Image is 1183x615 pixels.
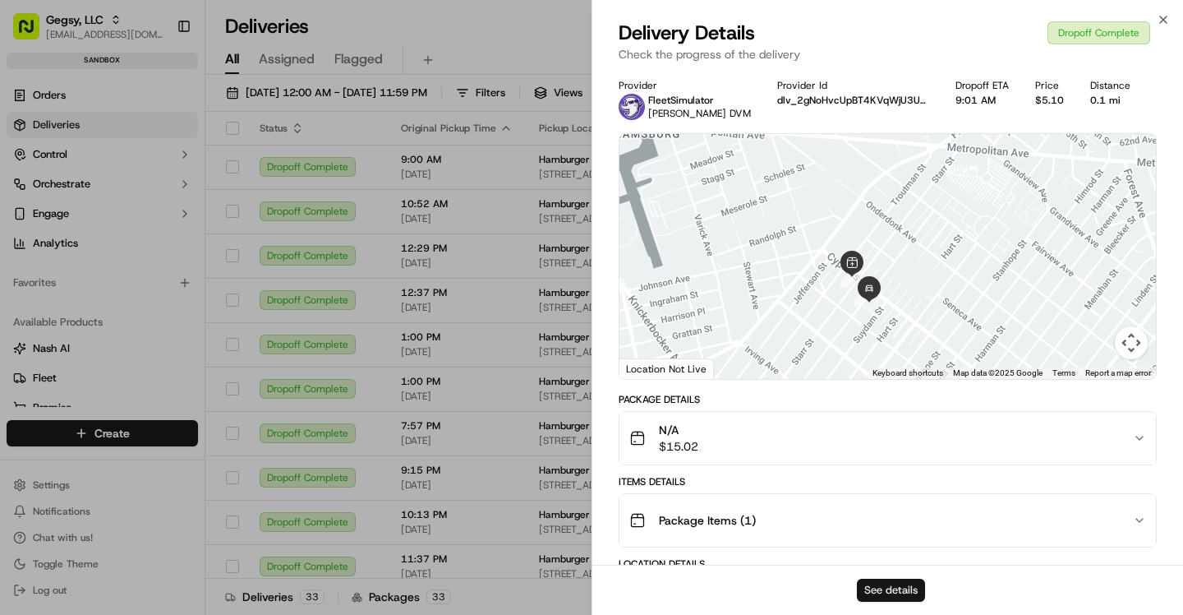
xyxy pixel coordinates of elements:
div: 2 [854,285,876,307]
div: 9:01 AM [955,94,1009,107]
div: 💻 [139,369,152,382]
img: FleetSimulator.png [619,94,645,120]
button: Keyboard shortcuts [872,368,943,379]
a: Report a map error [1085,368,1151,377]
span: Delivery Details [619,20,755,46]
img: Google [624,358,678,379]
div: Location Not Live [619,358,714,379]
img: 1736555255976-a54dd68f-1ca7-489b-9aae-adbdc363a1c4 [33,300,46,313]
div: Package Details [619,393,1157,406]
div: 📗 [16,369,30,382]
div: Dropoff ETA [955,79,1009,92]
span: N/A [659,422,698,438]
button: Map camera controls [1115,326,1148,359]
span: [DATE] [145,299,179,312]
button: N/A$15.02 [619,412,1156,465]
div: Items Details [619,475,1157,488]
button: dlv_2gNoHvcUpBT4KVqWjU3UNK [777,94,929,107]
a: Powered byPylon [116,407,199,420]
div: Start new chat [74,157,269,173]
img: 1736555255976-a54dd68f-1ca7-489b-9aae-adbdc363a1c4 [16,157,46,187]
div: We're available if you need us! [74,173,226,187]
div: 1 [840,266,862,288]
img: 9188753566659_6852d8bf1fb38e338040_72.png [35,157,64,187]
div: $5.10 [1035,94,1064,107]
button: Start new chat [279,162,299,182]
span: [DATE] [145,255,179,268]
span: • [136,255,142,268]
p: FleetSimulator [648,94,751,107]
div: Past conversations [16,214,110,227]
div: Location Details [619,557,1157,571]
span: [PERSON_NAME] [51,299,133,312]
a: Open this area in Google Maps (opens a new window) [624,358,678,379]
button: Package Items (1) [619,494,1156,547]
div: Distance [1090,79,1130,92]
img: Masood Aslam [16,284,43,310]
span: Map data ©2025 Google [953,368,1043,377]
a: 💻API Documentation [132,361,270,391]
span: • [136,299,142,312]
span: $15.02 [659,438,698,455]
img: Nash [16,16,49,49]
p: Welcome 👋 [16,66,299,92]
a: Terms (opens in new tab) [1052,368,1075,377]
span: API Documentation [155,368,264,384]
button: See all [255,210,299,230]
span: [PERSON_NAME] [51,255,133,268]
span: [PERSON_NAME] DVM [648,107,751,120]
div: Provider Id [777,79,929,92]
p: Check the progress of the delivery [619,46,1157,62]
div: 0.1 mi [1090,94,1130,107]
span: Pylon [163,408,199,420]
span: Knowledge Base [33,368,126,384]
div: Price [1035,79,1064,92]
a: 📗Knowledge Base [10,361,132,391]
img: Asif Zaman Khan [16,239,43,266]
input: Got a question? Start typing here... [43,106,296,123]
div: Provider [619,79,751,92]
button: See details [857,579,925,602]
span: Package Items ( 1 ) [659,512,756,529]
